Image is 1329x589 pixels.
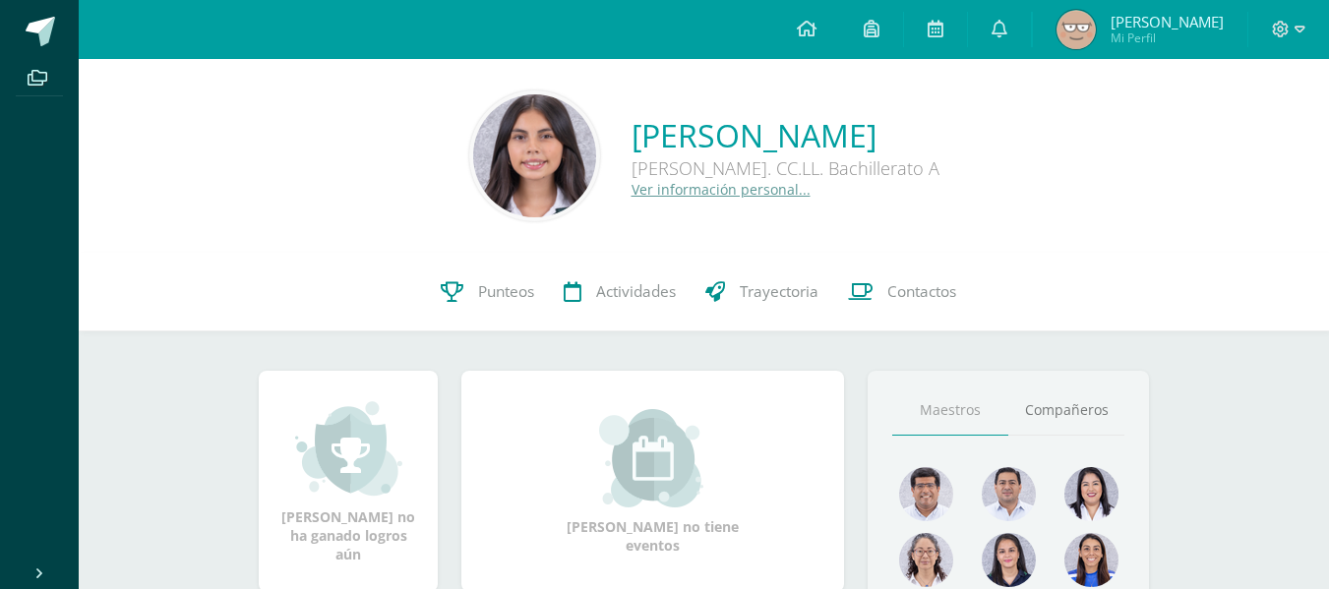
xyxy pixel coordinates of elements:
img: a2f95568c6cbeebfa5626709a5edd4e5.png [1057,10,1096,49]
div: [PERSON_NAME]. CC.LL. Bachillerato A [632,156,939,180]
a: [PERSON_NAME] [632,114,939,156]
a: Trayectoria [691,253,833,331]
a: Ver información personal... [632,180,811,199]
img: 9a0812c6f881ddad7942b4244ed4a083.png [982,467,1036,521]
span: Punteos [478,281,534,302]
img: 1ca1c6ec2bf27b69e3c693331fbd0044.png [473,94,596,217]
span: [PERSON_NAME] [1111,12,1224,31]
span: Contactos [887,281,956,302]
a: Punteos [426,253,549,331]
div: [PERSON_NAME] no tiene eventos [555,409,752,555]
img: a5c04a697988ad129bdf05b8f922df21.png [1064,533,1118,587]
img: 6bc5668d4199ea03c0854e21131151f7.png [982,533,1036,587]
span: Trayectoria [740,281,818,302]
a: Maestros [892,385,1008,436]
div: [PERSON_NAME] no ha ganado logros aún [278,399,418,563]
img: achievement_small.png [295,399,402,498]
img: 239d5069e26d62d57e843c76e8715316.png [899,467,953,521]
img: 0580b9beee8b50b4e2a2441e05bb36d6.png [1064,467,1118,521]
a: Contactos [833,253,971,331]
img: event_small.png [599,409,706,507]
span: Actividades [596,281,676,302]
a: Actividades [549,253,691,331]
a: Compañeros [1008,385,1124,436]
span: Mi Perfil [1111,29,1224,46]
img: 0e5799bef7dad198813e0c5f14ac62f9.png [899,533,953,587]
